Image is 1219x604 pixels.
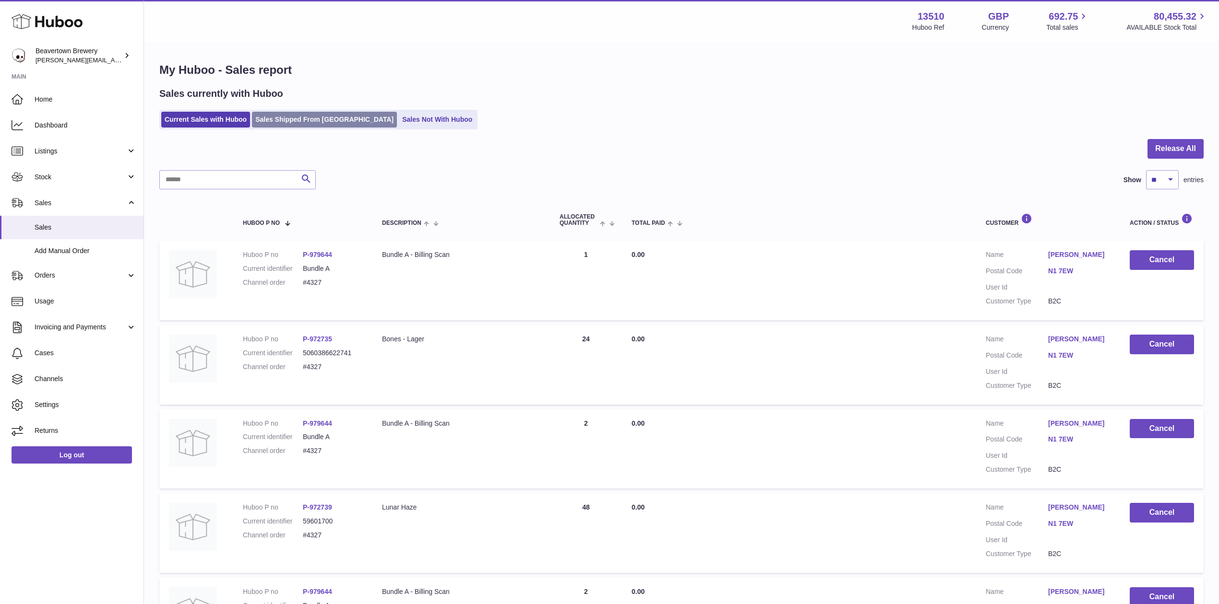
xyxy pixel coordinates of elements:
[632,503,645,511] span: 0.00
[1048,419,1111,428] a: [PERSON_NAME]
[303,419,332,427] a: P-979644
[382,250,540,259] div: Bundle A - Billing Scan
[986,351,1048,362] dt: Postal Code
[243,250,303,259] dt: Huboo P no
[35,147,126,156] span: Listings
[986,549,1048,558] dt: Customer Type
[986,381,1048,390] dt: Customer Type
[159,87,283,100] h2: Sales currently with Huboo
[169,250,217,298] img: no-photo.jpg
[35,223,136,232] span: Sales
[988,10,1009,23] strong: GBP
[1048,587,1111,596] a: [PERSON_NAME]
[986,535,1048,545] dt: User Id
[1048,267,1111,276] a: N1 7EW
[303,503,332,511] a: P-972739
[1130,503,1194,523] button: Cancel
[243,335,303,344] dt: Huboo P no
[161,112,250,128] a: Current Sales with Huboo
[986,213,1111,226] div: Customer
[1048,503,1111,512] a: [PERSON_NAME]
[1126,10,1207,32] a: 80,455.32 AVAILABLE Stock Total
[303,278,363,287] dd: #4327
[918,10,944,23] strong: 13510
[12,446,132,464] a: Log out
[986,503,1048,514] dt: Name
[35,374,136,383] span: Channels
[382,503,540,512] div: Lunar Haze
[35,297,136,306] span: Usage
[243,531,303,540] dt: Channel order
[986,267,1048,278] dt: Postal Code
[982,23,1009,32] div: Currency
[986,250,1048,262] dt: Name
[35,173,126,182] span: Stock
[550,241,622,320] td: 1
[169,335,217,383] img: no-photo.jpg
[243,517,303,526] dt: Current identifier
[303,517,363,526] dd: 59601700
[243,278,303,287] dt: Channel order
[36,56,244,64] span: [PERSON_NAME][EMAIL_ADDRESS][PERSON_NAME][DOMAIN_NAME]
[1130,335,1194,354] button: Cancel
[986,451,1048,460] dt: User Id
[1048,549,1111,558] dd: B2C
[986,587,1048,599] dt: Name
[399,112,476,128] a: Sales Not With Huboo
[159,62,1204,78] h1: My Huboo - Sales report
[35,121,136,130] span: Dashboard
[382,335,540,344] div: Bones - Lager
[169,419,217,467] img: no-photo.jpg
[303,362,363,372] dd: #4327
[986,419,1048,430] dt: Name
[1147,139,1204,159] button: Release All
[1048,381,1111,390] dd: B2C
[1123,175,1141,185] label: Show
[632,220,665,226] span: Total paid
[1130,213,1194,226] div: Action / Status
[243,432,303,441] dt: Current identifier
[12,48,26,63] img: Matthew.McCormack@beavertownbrewery.co.uk
[243,587,303,596] dt: Huboo P no
[632,588,645,595] span: 0.00
[35,246,136,256] span: Add Manual Order
[303,264,363,273] dd: Bundle A
[243,220,280,226] span: Huboo P no
[382,220,421,226] span: Description
[912,23,944,32] div: Huboo Ref
[169,503,217,551] img: no-photo.jpg
[632,251,645,258] span: 0.00
[382,587,540,596] div: Bundle A - Billing Scan
[35,95,136,104] span: Home
[243,362,303,372] dt: Channel order
[303,588,332,595] a: P-979644
[35,271,126,280] span: Orders
[560,214,598,226] span: ALLOCATED Quantity
[986,367,1048,376] dt: User Id
[1048,335,1111,344] a: [PERSON_NAME]
[986,435,1048,446] dt: Postal Code
[35,400,136,409] span: Settings
[35,348,136,358] span: Cases
[1130,250,1194,270] button: Cancel
[382,419,540,428] div: Bundle A - Billing Scan
[550,409,622,489] td: 2
[986,283,1048,292] dt: User Id
[632,335,645,343] span: 0.00
[1048,465,1111,474] dd: B2C
[1126,23,1207,32] span: AVAILABLE Stock Total
[36,46,122,65] div: Beavertown Brewery
[1154,10,1196,23] span: 80,455.32
[35,426,136,435] span: Returns
[303,432,363,441] dd: Bundle A
[303,446,363,455] dd: #4327
[632,419,645,427] span: 0.00
[986,335,1048,346] dt: Name
[243,503,303,512] dt: Huboo P no
[303,251,332,258] a: P-979644
[550,493,622,573] td: 48
[986,465,1048,474] dt: Customer Type
[1046,10,1089,32] a: 692.75 Total sales
[303,335,332,343] a: P-972735
[243,264,303,273] dt: Current identifier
